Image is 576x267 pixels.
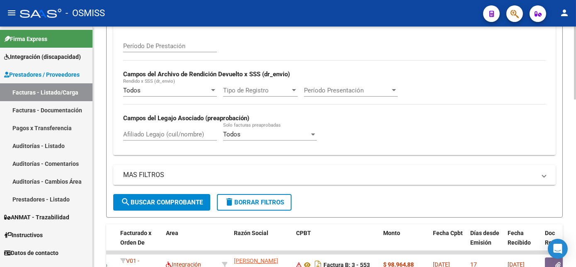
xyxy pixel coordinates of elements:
datatable-header-cell: Fecha Cpbt [430,224,467,261]
span: Fecha Recibido [508,230,531,246]
datatable-header-cell: Area [163,224,219,261]
mat-icon: person [559,8,569,18]
mat-expansion-panel-header: MAS FILTROS [113,165,556,185]
datatable-header-cell: Fecha Recibido [504,224,542,261]
span: Razón Social [234,230,268,236]
div: Open Intercom Messenger [548,239,568,259]
span: Integración (discapacidad) [4,52,81,61]
mat-icon: menu [7,8,17,18]
mat-panel-title: MAS FILTROS [123,170,536,180]
span: Período Presentación [304,87,390,94]
span: Borrar Filtros [224,199,284,206]
span: - OSMISS [66,4,105,22]
datatable-header-cell: Monto [380,224,430,261]
span: Días desde Emisión [470,230,499,246]
span: ANMAT - Trazabilidad [4,213,69,222]
datatable-header-cell: CPBT [293,224,380,261]
button: Buscar Comprobante [113,194,210,211]
datatable-header-cell: Facturado x Orden De [117,224,163,261]
span: Firma Express [4,34,47,44]
span: Area [166,230,178,236]
span: Todos [123,87,141,94]
span: CPBT [296,230,311,236]
span: Fecha Cpbt [433,230,463,236]
span: Datos de contacto [4,248,58,257]
button: Borrar Filtros [217,194,292,211]
span: Monto [383,230,400,236]
span: Prestadores / Proveedores [4,70,80,79]
span: Buscar Comprobante [121,199,203,206]
strong: Campos del Legajo Asociado (preaprobación) [123,114,249,122]
strong: Campos del Archivo de Rendición Devuelto x SSS (dr_envio) [123,70,290,78]
span: Facturado x Orden De [120,230,151,246]
datatable-header-cell: Razón Social [231,224,293,261]
mat-icon: search [121,197,131,207]
span: Todos [223,131,241,138]
datatable-header-cell: Días desde Emisión [467,224,504,261]
mat-icon: delete [224,197,234,207]
span: Tipo de Registro [223,87,290,94]
span: Instructivos [4,231,43,240]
